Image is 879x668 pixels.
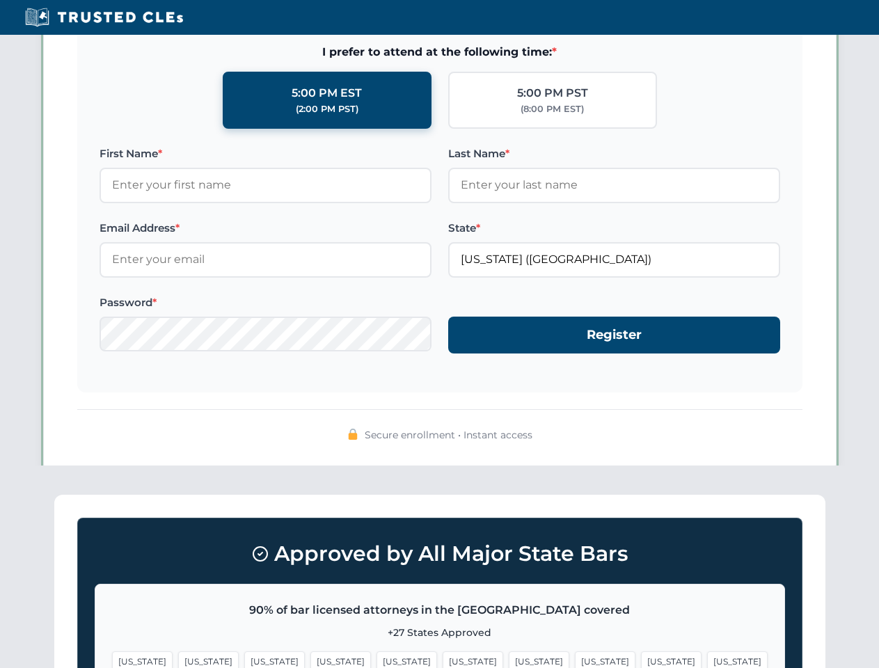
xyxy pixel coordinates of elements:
[100,168,431,202] input: Enter your first name
[100,294,431,311] label: Password
[365,427,532,443] span: Secure enrollment • Instant access
[448,317,780,353] button: Register
[448,242,780,277] input: Florida (FL)
[100,145,431,162] label: First Name
[296,102,358,116] div: (2:00 PM PST)
[517,84,588,102] div: 5:00 PM PST
[448,145,780,162] label: Last Name
[112,601,768,619] p: 90% of bar licensed attorneys in the [GEOGRAPHIC_DATA] covered
[95,535,785,573] h3: Approved by All Major State Bars
[100,242,431,277] input: Enter your email
[100,43,780,61] span: I prefer to attend at the following time:
[112,625,768,640] p: +27 States Approved
[448,220,780,237] label: State
[521,102,584,116] div: (8:00 PM EST)
[100,220,431,237] label: Email Address
[21,7,187,28] img: Trusted CLEs
[347,429,358,440] img: 🔒
[448,168,780,202] input: Enter your last name
[292,84,362,102] div: 5:00 PM EST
